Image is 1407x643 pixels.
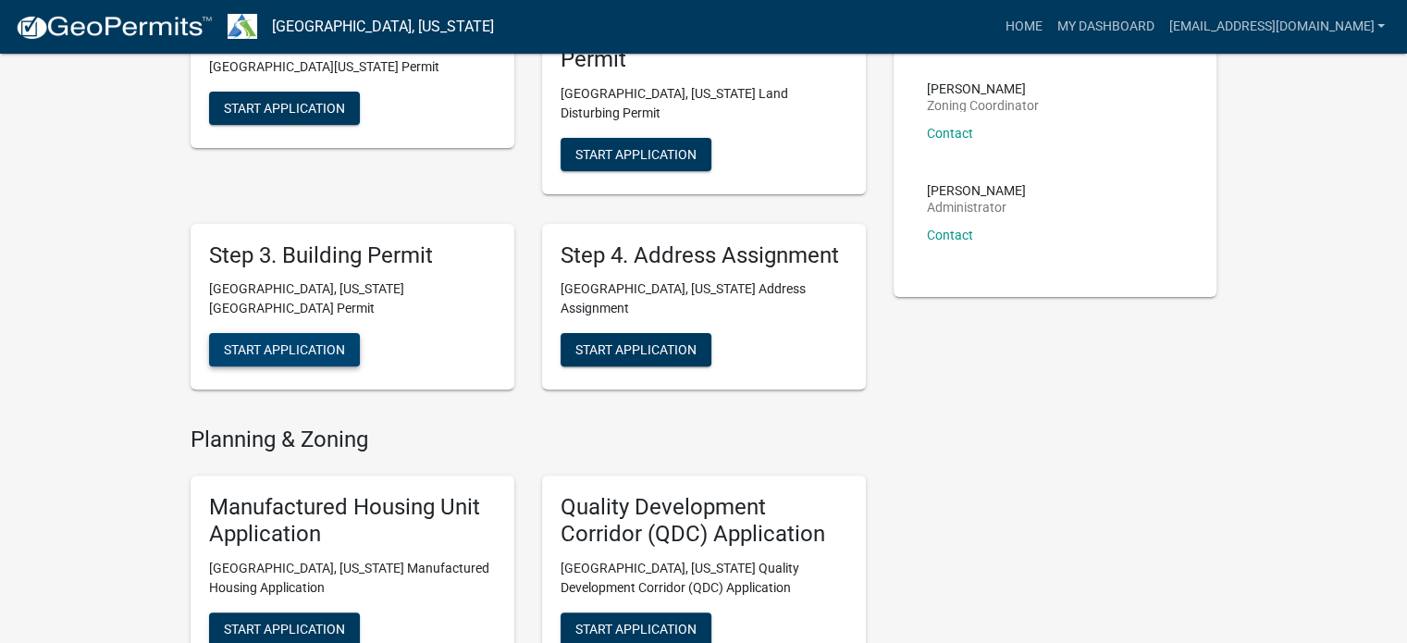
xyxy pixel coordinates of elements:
[561,242,847,269] h5: Step 4. Address Assignment
[209,92,360,125] button: Start Application
[191,427,866,453] h4: Planning & Zoning
[561,138,711,171] button: Start Application
[228,14,257,39] img: Troup County, Georgia
[927,126,973,141] a: Contact
[561,84,847,123] p: [GEOGRAPHIC_DATA], [US_STATE] Land Disturbing Permit
[224,100,345,115] span: Start Application
[209,559,496,598] p: [GEOGRAPHIC_DATA], [US_STATE] Manufactured Housing Application
[1049,9,1161,44] a: My Dashboard
[561,559,847,598] p: [GEOGRAPHIC_DATA], [US_STATE] Quality Development Corridor (QDC) Application
[272,11,494,43] a: [GEOGRAPHIC_DATA], [US_STATE]
[927,228,973,242] a: Contact
[1161,9,1392,44] a: [EMAIL_ADDRESS][DOMAIN_NAME]
[927,99,1039,112] p: Zoning Coordinator
[927,82,1039,95] p: [PERSON_NAME]
[224,621,345,636] span: Start Application
[927,184,1026,197] p: [PERSON_NAME]
[209,57,496,77] p: [GEOGRAPHIC_DATA][US_STATE] Permit
[561,279,847,318] p: [GEOGRAPHIC_DATA], [US_STATE] Address Assignment
[575,621,697,636] span: Start Application
[575,342,697,357] span: Start Application
[997,9,1049,44] a: Home
[927,201,1026,214] p: Administrator
[209,494,496,548] h5: Manufactured Housing Unit Application
[575,146,697,161] span: Start Application
[209,333,360,366] button: Start Application
[561,494,847,548] h5: Quality Development Corridor (QDC) Application
[209,279,496,318] p: [GEOGRAPHIC_DATA], [US_STATE][GEOGRAPHIC_DATA] Permit
[561,333,711,366] button: Start Application
[209,242,496,269] h5: Step 3. Building Permit
[224,342,345,357] span: Start Application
